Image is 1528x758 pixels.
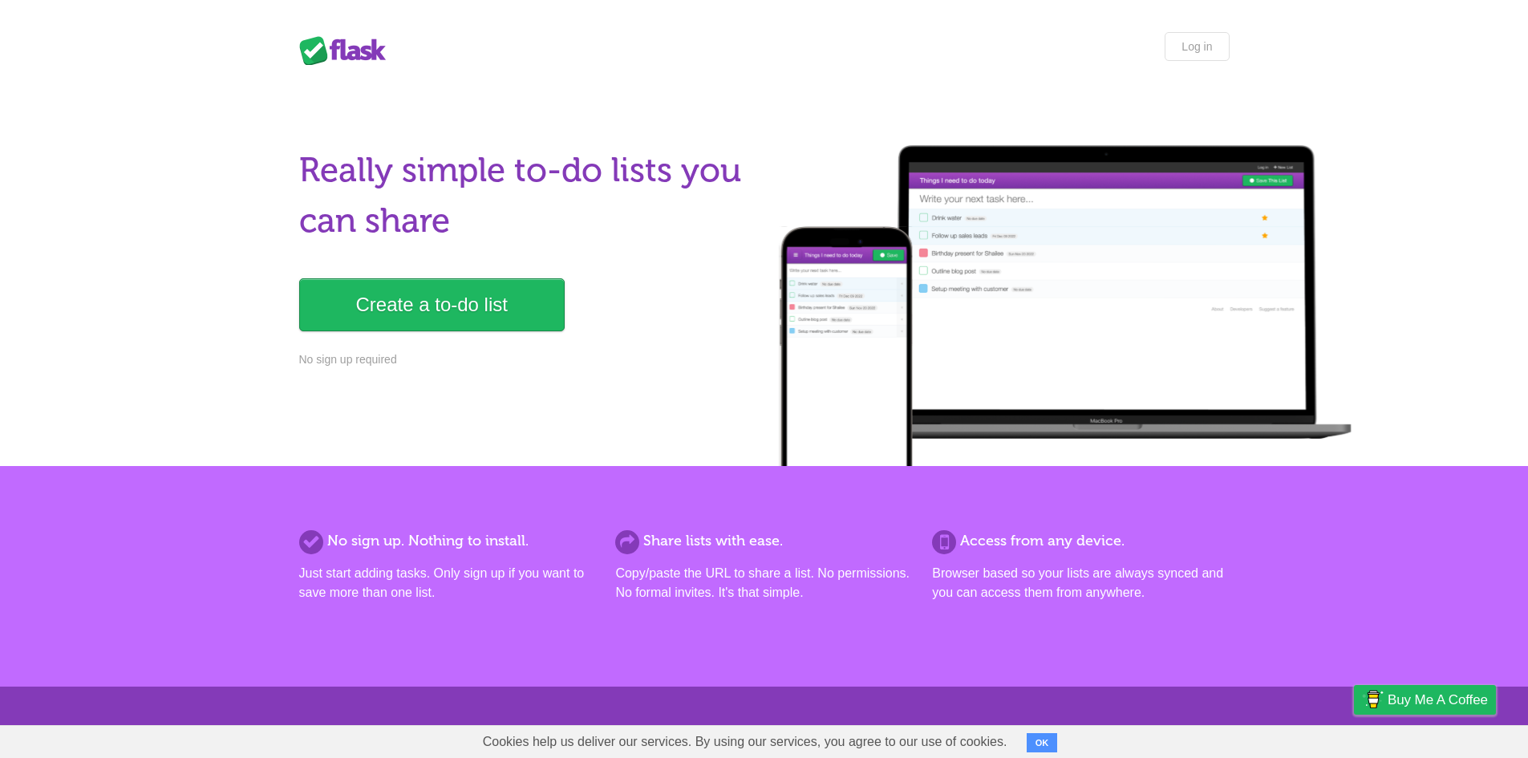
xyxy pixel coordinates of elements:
[1388,686,1488,714] span: Buy me a coffee
[615,530,912,552] h2: Share lists with ease.
[467,726,1023,758] span: Cookies help us deliver our services. By using our services, you agree to our use of cookies.
[1354,685,1496,715] a: Buy me a coffee
[932,564,1229,602] p: Browser based so your lists are always synced and you can access them from anywhere.
[615,564,912,602] p: Copy/paste the URL to share a list. No permissions. No formal invites. It's that simple.
[299,36,395,65] div: Flask Lists
[932,530,1229,552] h2: Access from any device.
[299,530,596,552] h2: No sign up. Nothing to install.
[1165,32,1229,61] a: Log in
[1362,686,1384,713] img: Buy me a coffee
[1027,733,1058,752] button: OK
[299,351,755,368] p: No sign up required
[299,145,755,246] h1: Really simple to-do lists you can share
[299,564,596,602] p: Just start adding tasks. Only sign up if you want to save more than one list.
[299,278,565,331] a: Create a to-do list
